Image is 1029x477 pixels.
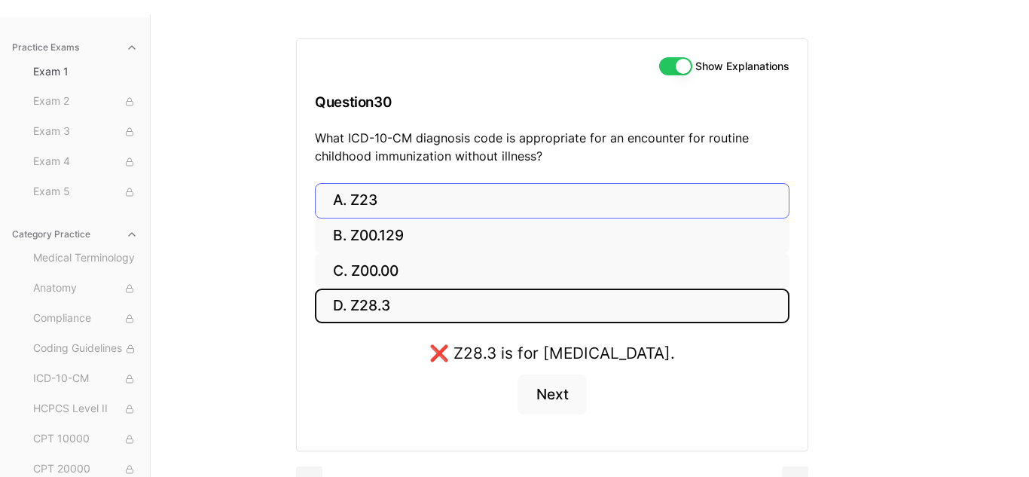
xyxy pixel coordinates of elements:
[27,427,144,451] button: CPT 10000
[429,341,675,365] div: ❌ Z28.3 is for [MEDICAL_DATA].
[33,184,138,200] span: Exam 5
[27,246,144,271] button: Medical Terminology
[315,183,789,219] button: A. Z23
[695,61,789,72] label: Show Explanations
[33,250,138,267] span: Medical Terminology
[27,307,144,331] button: Compliance
[33,341,138,357] span: Coding Guidelines
[27,397,144,421] button: HCPCS Level II
[33,371,138,387] span: ICD-10-CM
[33,64,138,79] span: Exam 1
[6,35,144,60] button: Practice Exams
[315,219,789,254] button: B. Z00.129
[27,150,144,174] button: Exam 4
[315,253,789,289] button: C. Z00.00
[27,60,144,84] button: Exam 1
[33,124,138,140] span: Exam 3
[6,222,144,246] button: Category Practice
[33,93,138,110] span: Exam 2
[33,154,138,170] span: Exam 4
[27,180,144,204] button: Exam 5
[27,120,144,144] button: Exam 3
[27,90,144,114] button: Exam 2
[27,337,144,361] button: Coding Guidelines
[33,310,138,327] span: Compliance
[33,431,138,448] span: CPT 10000
[315,289,789,324] button: D. Z28.3
[315,129,789,165] p: What ICD-10-CM diagnosis code is appropriate for an encounter for routine childhood immunization ...
[518,375,586,415] button: Next
[27,277,144,301] button: Anatomy
[33,401,138,417] span: HCPCS Level II
[33,280,138,297] span: Anatomy
[315,80,789,124] h3: Question 30
[27,367,144,391] button: ICD-10-CM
